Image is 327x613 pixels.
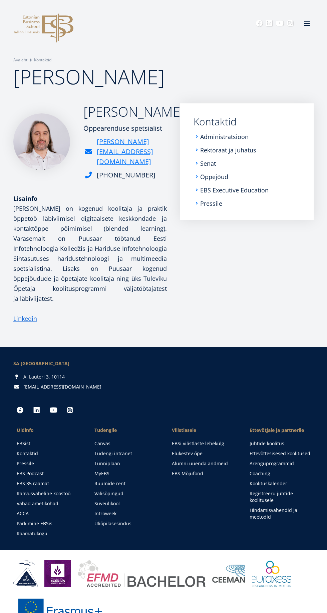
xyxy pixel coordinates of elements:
a: Youtube [47,404,60,417]
a: Kontaktid [194,117,300,127]
img: Ceeman [212,565,245,583]
h2: [PERSON_NAME] [83,103,185,120]
a: Facebook [13,404,27,417]
img: EFMD [78,560,206,587]
a: [EMAIL_ADDRESS][DOMAIN_NAME] [23,384,101,390]
a: Avaleht [13,57,27,63]
a: Senat [200,160,216,167]
img: HAKA [13,560,38,587]
p: [PERSON_NAME] on kogenud koolitaja ja praktik õppetöö läbiviimisel digitaalsete keskkondade ja ko... [13,203,167,303]
a: Instagram [287,20,294,27]
a: Tudengile [94,427,159,434]
a: Administratsioon [200,133,249,140]
a: MyEBS [94,470,159,477]
a: ACCA [17,510,81,517]
a: Registreeru juhtide koolitusele [250,490,314,504]
a: Kontaktid [34,57,51,63]
a: Parkimine EBSis [17,520,81,527]
a: Rektoraat ja juhatus [200,147,256,153]
a: Pressile [17,460,81,467]
a: Kontaktid [17,450,81,457]
a: Pressile [200,200,222,207]
a: Välisõpingud [94,490,159,497]
div: Õppearenduse spetsialist [83,123,185,133]
a: Vabad ametikohad [17,500,81,507]
a: Instagram [63,404,77,417]
a: [PERSON_NAME][EMAIL_ADDRESS][DOMAIN_NAME] [97,137,185,167]
a: EBS Podcast [17,470,81,477]
a: EBSi vilistlaste lehekülg [172,440,236,447]
a: Canvas [94,440,159,447]
a: Elukestev õpe [172,450,236,457]
a: EBS 35 raamat [17,480,81,487]
span: Üldinfo [17,427,81,434]
a: Koolituskalender [250,480,314,487]
a: Üliõpilasesindus [94,520,159,527]
a: Hindamisvahendid ja meetodid [250,507,314,520]
a: Linkedin [30,404,43,417]
a: Rahvusvaheline koostöö [17,490,81,497]
a: Ettevõttesisesed koolitused [250,450,314,457]
a: Õppejõud [200,173,228,180]
a: Juhtide koolitus [250,440,314,447]
img: Eduniversal [44,560,71,587]
div: Lisainfo [13,193,167,203]
a: EBS Mõjufond [172,470,236,477]
img: Marko [13,113,70,170]
div: [PHONE_NUMBER] [97,170,155,180]
a: Ruumide rent [94,480,159,487]
a: Linkedin [13,314,37,324]
a: Linkedin [266,20,273,27]
a: EBS Executive Education [200,187,269,193]
a: EBSist [17,440,81,447]
a: Alumni uuenda andmeid [172,460,236,467]
a: Coaching [250,470,314,477]
span: Vilistlasele [172,427,236,434]
a: Suveülikool [94,500,159,507]
a: Introweek [94,510,159,517]
a: Arenguprogrammid [250,460,314,467]
a: Tunniplaan [94,460,159,467]
img: EURAXESS [252,560,291,587]
a: Youtube [276,20,284,27]
a: Raamatukogu [17,530,81,537]
a: Facebook [256,20,263,27]
div: SA [GEOGRAPHIC_DATA] [13,360,110,367]
div: A. Lauteri 3, 10114 [13,374,110,380]
span: Ettevõtjale ja partnerile [250,427,314,434]
a: Tudengi intranet [94,450,159,457]
span: [PERSON_NAME] [13,63,165,90]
